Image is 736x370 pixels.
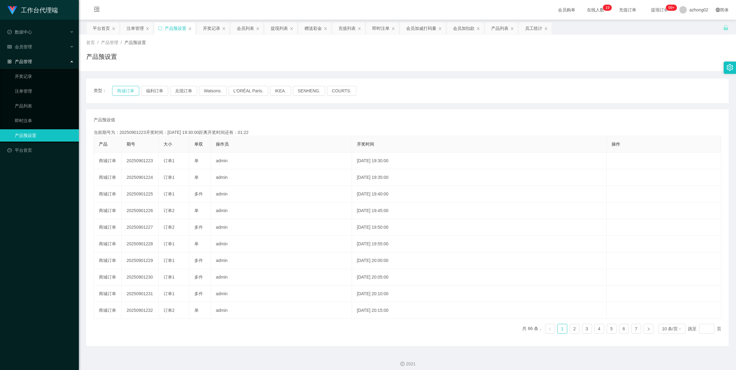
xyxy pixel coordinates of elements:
i: 图标: close [290,27,293,30]
i: 图标: close [391,27,395,30]
sup: 19 [603,5,612,11]
i: 图标: close [188,27,192,30]
td: 20250901232 [122,302,159,319]
li: 2 [570,324,580,334]
a: 5 [607,324,616,333]
span: 订单2 [164,308,175,313]
td: 20250901231 [122,286,159,302]
i: 图标: down [678,327,682,331]
span: 订单1 [164,191,175,196]
li: 上一页 [545,324,555,334]
i: 图标: unlock [723,25,729,30]
span: 大小 [164,142,172,147]
span: 单 [194,308,199,313]
span: 操作 [612,142,620,147]
span: 产品预设置 [124,40,146,45]
span: 订单2 [164,208,175,213]
td: 商城订单 [94,269,122,286]
p: 1 [605,5,608,11]
i: 图标: copyright [400,362,405,366]
span: 充值订单 [616,8,639,12]
h1: 工作台代理端 [21,0,58,20]
i: 图标: close [544,27,548,30]
td: 商城订单 [94,169,122,186]
span: 产品管理 [7,59,32,64]
div: 提现列表 [271,22,288,34]
a: 工作台代理端 [7,7,58,12]
span: 多件 [194,291,203,296]
td: admin [211,153,352,169]
span: 单 [194,158,199,163]
td: 20250901230 [122,269,159,286]
div: 开奖记录 [203,22,220,34]
td: [DATE] 20:05:00 [352,269,607,286]
span: 单 [194,208,199,213]
div: 平台首页 [93,22,110,34]
button: SENHENG. [293,86,325,96]
span: 在线人数 [584,8,607,12]
i: 图标: close [438,27,442,30]
li: 3 [582,324,592,334]
a: 7 [632,324,641,333]
div: 2021 [84,361,731,367]
span: 单 [194,241,199,246]
td: [DATE] 20:00:00 [352,252,607,269]
span: 订单1 [164,275,175,280]
i: 图标: close [256,27,260,30]
i: 图标: table [7,45,12,49]
td: 商城订单 [94,286,122,302]
button: 商城订单 [112,86,139,96]
i: 图标: right [647,327,650,331]
div: 会员加减打码量 [406,22,436,34]
td: 商城订单 [94,236,122,252]
span: 订单1 [164,158,175,163]
td: 商城订单 [94,203,122,219]
p: 9 [607,5,609,11]
button: 福利订单 [141,86,168,96]
i: 图标: close [476,27,480,30]
img: logo.9652507e.png [7,6,17,15]
td: 商城订单 [94,302,122,319]
span: 期号 [127,142,135,147]
td: 20250901223 [122,153,159,169]
td: [DATE] 19:50:00 [352,219,607,236]
div: 员工统计 [525,22,542,34]
i: 图标: sync [158,26,162,30]
span: 首页 [86,40,95,45]
td: admin [211,286,352,302]
div: 当前期号为：20250901223开奖时间：[DATE] 19:30:00距离开奖时间还有：01:22 [94,129,721,136]
td: [DATE] 19:55:00 [352,236,607,252]
a: 图标: dashboard平台首页 [7,144,74,156]
td: admin [211,169,352,186]
i: 图标: close [146,27,149,30]
i: 图标: close [222,27,226,30]
sup: 1046 [666,5,677,11]
span: 多件 [194,225,203,230]
td: 20250901225 [122,186,159,203]
td: admin [211,203,352,219]
td: admin [211,186,352,203]
a: 6 [619,324,629,333]
a: 3 [582,324,592,333]
td: admin [211,269,352,286]
li: 7 [631,324,641,334]
button: IKEA. [270,86,291,96]
li: 共 66 条， [522,324,542,334]
a: 1 [558,324,567,333]
li: 6 [619,324,629,334]
td: admin [211,236,352,252]
td: [DATE] 20:10:00 [352,286,607,302]
div: 充值列表 [338,22,356,34]
td: 20250901226 [122,203,159,219]
span: 提现订单 [648,8,671,12]
td: admin [211,219,352,236]
span: / [97,40,99,45]
i: 图标: close [358,27,361,30]
span: 订单1 [164,291,175,296]
a: 产品预设置 [15,129,74,142]
button: COURTS. [327,86,356,96]
button: 兑现订单 [170,86,197,96]
i: 图标: close [510,27,514,30]
td: [DATE] 19:35:00 [352,169,607,186]
td: 20250901228 [122,236,159,252]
